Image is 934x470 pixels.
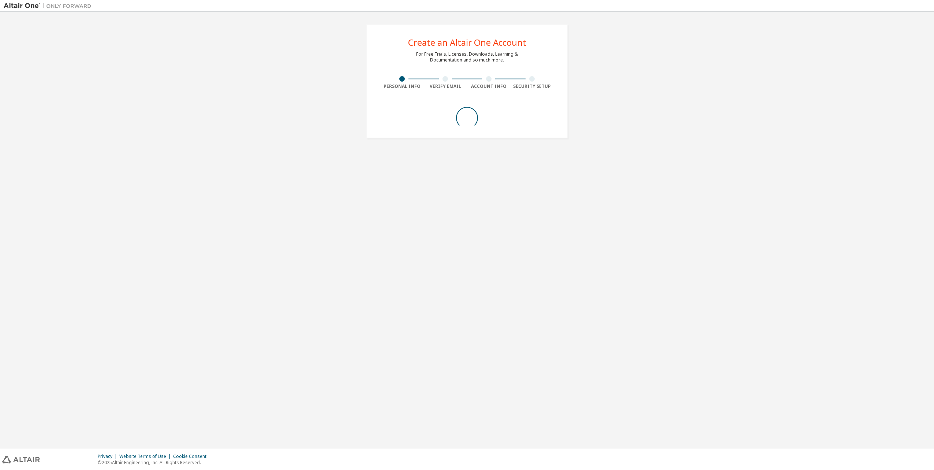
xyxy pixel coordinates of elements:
[380,83,424,89] div: Personal Info
[4,2,95,10] img: Altair One
[511,83,554,89] div: Security Setup
[416,51,518,63] div: For Free Trials, Licenses, Downloads, Learning & Documentation and so much more.
[408,38,526,47] div: Create an Altair One Account
[98,459,211,466] p: © 2025 Altair Engineering, Inc. All Rights Reserved.
[2,456,40,463] img: altair_logo.svg
[424,83,467,89] div: Verify Email
[119,454,173,459] div: Website Terms of Use
[467,83,511,89] div: Account Info
[173,454,211,459] div: Cookie Consent
[98,454,119,459] div: Privacy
